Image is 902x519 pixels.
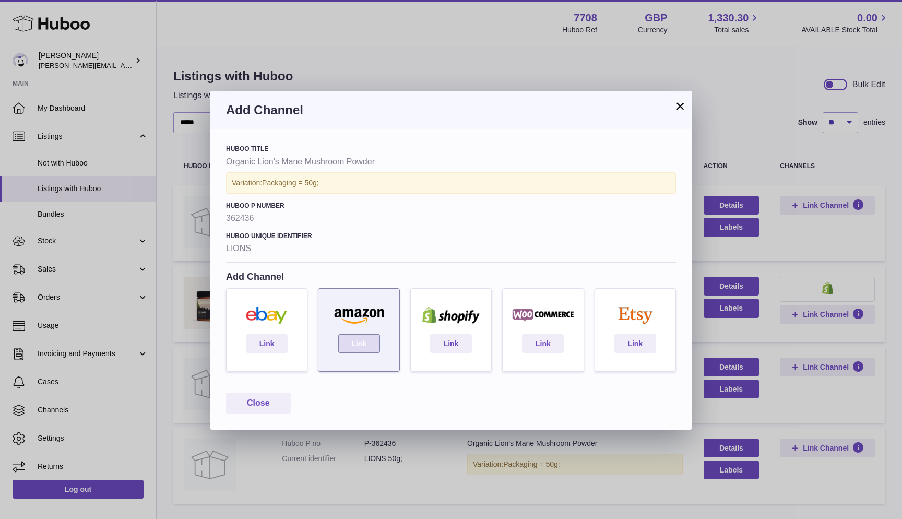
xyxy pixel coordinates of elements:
strong: Organic Lion's Mane Mushroom Powder [226,156,676,168]
a: Link [338,334,380,353]
strong: LIONS [226,243,676,254]
h4: Huboo P number [226,202,676,210]
img: shopify [416,307,486,324]
a: Link [522,334,564,353]
div: Variation: [226,172,676,194]
a: Link [246,334,288,353]
button: Close [226,393,291,414]
a: Link [430,334,472,353]
h4: Add Channel [226,270,676,283]
img: amazon [324,307,394,324]
h4: Huboo Unique Identifier [226,232,676,240]
img: etsy [600,307,670,324]
img: ebay [232,307,302,324]
img: woocommerce [508,307,578,324]
span: Packaging = 50g; [262,179,319,187]
a: Link [614,334,656,353]
h3: Add Channel [226,102,676,119]
h4: Huboo Title [226,145,676,153]
strong: 362436 [226,213,676,224]
button: × [674,100,686,112]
